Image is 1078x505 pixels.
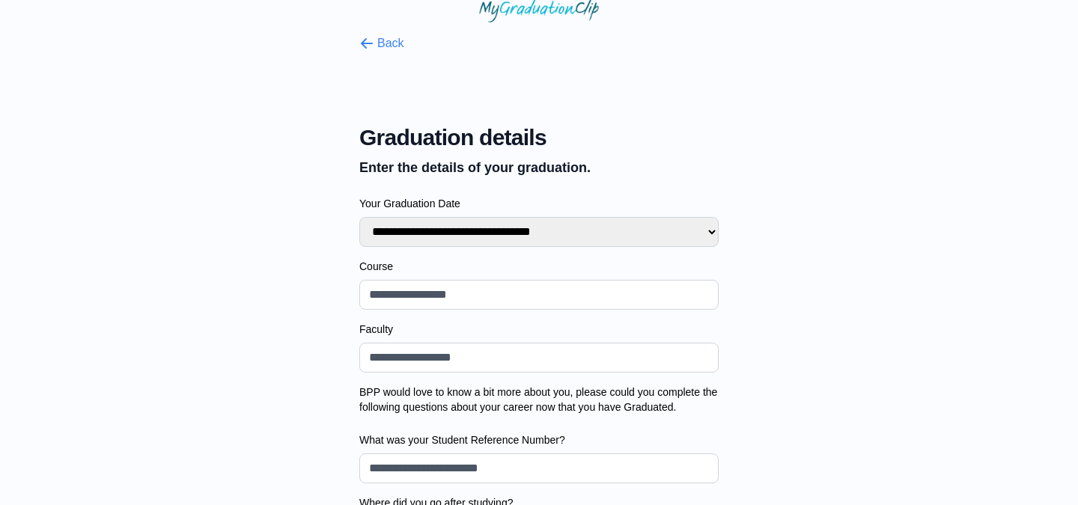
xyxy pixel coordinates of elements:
label: Your Graduation Date [359,196,719,211]
label: BPP would love to know a bit more about you, please could you complete the following questions ab... [359,385,719,414]
label: Faculty [359,322,719,337]
label: Course [359,259,719,274]
p: Enter the details of your graduation. [359,157,719,178]
span: Graduation details [359,124,719,151]
button: Back [359,34,404,52]
label: What was your Student Reference Number? [359,432,719,447]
